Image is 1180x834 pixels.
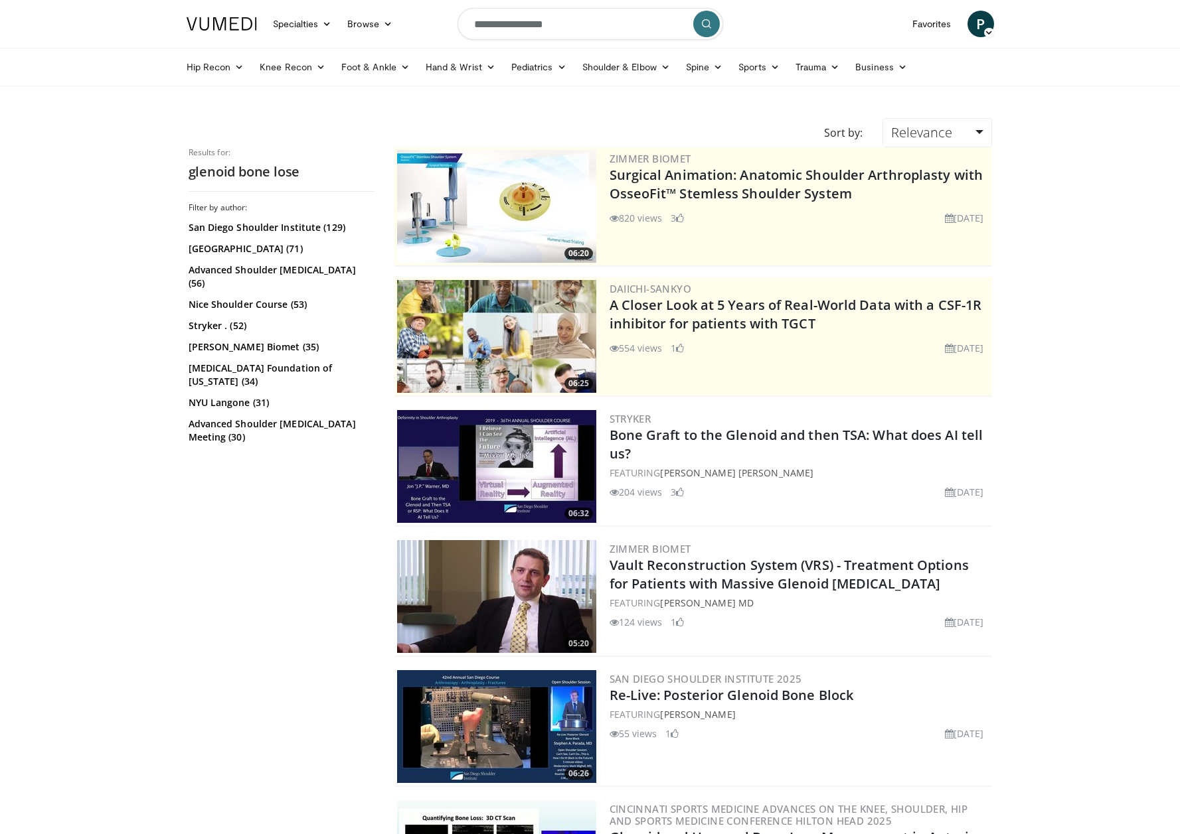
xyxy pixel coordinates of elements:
[610,686,854,704] a: Re-Live: Posterior Glenoid Bone Block
[189,202,375,213] h3: Filter by author:
[610,426,983,462] a: Bone Graft to the Glenoid and then TSA: What does AI tell us?
[945,211,984,225] li: [DATE]
[610,802,968,827] a: Cincinnati Sports Medicine Advances on the Knee, Shoulder, Hip and Sports Medicine Conference Hil...
[189,362,371,388] a: [MEDICAL_DATA] Foundation of [US_STATE] (34)
[610,556,969,592] a: Vault Reconstruction System (VRS) - Treatment Options for Patients with Massive Glenoid [MEDICAL_...
[660,466,813,479] a: [PERSON_NAME] [PERSON_NAME]
[610,542,691,555] a: Zimmer Biomet
[610,166,983,202] a: Surgical Animation: Anatomic Shoulder Arthroplasty with OsseoFit™ Stemless Shoulder System
[265,11,340,37] a: Specialties
[665,727,679,740] li: 1
[610,211,663,225] li: 820 views
[564,638,593,650] span: 05:20
[610,485,663,499] li: 204 views
[671,341,684,355] li: 1
[883,118,991,147] a: Relevance
[187,17,257,31] img: VuMedi Logo
[564,508,593,520] span: 06:32
[397,540,596,653] img: dddcf969-c2c0-4767-989d-a0e8846c36ad.300x170_q85_crop-smart_upscale.jpg
[252,54,333,80] a: Knee Recon
[891,123,952,141] span: Relevance
[179,54,252,80] a: Hip Recon
[339,11,400,37] a: Browse
[610,727,657,740] li: 55 views
[189,242,371,255] a: [GEOGRAPHIC_DATA] (71)
[610,466,989,480] div: FEATURING
[397,280,596,393] a: 06:25
[458,8,723,40] input: Search topics, interventions
[189,340,371,354] a: [PERSON_NAME] Biomet (35)
[847,54,915,80] a: Business
[189,417,371,444] a: Advanced Shoulder [MEDICAL_DATA] Meeting (30)
[610,707,989,721] div: FEATURING
[397,280,596,393] img: 93c22cae-14d1-47f0-9e4a-a244e824b022.png.300x170_q85_crop-smart_upscale.jpg
[660,708,735,721] a: [PERSON_NAME]
[189,163,375,180] h2: glenoid bone lose
[610,341,663,355] li: 554 views
[610,296,982,332] a: A Closer Look at 5 Years of Real-World Data with a CSF-1R inhibitor for patients with TGCT
[968,11,994,37] a: P
[788,54,848,80] a: Trauma
[564,378,593,389] span: 06:25
[610,412,651,425] a: Stryker
[610,615,663,629] li: 124 views
[397,540,596,653] a: 05:20
[418,54,503,80] a: Hand & Wrist
[945,485,984,499] li: [DATE]
[397,410,596,523] img: 2fe98b9b-57e2-46a3-a8ae-c8f1b1498471.300x170_q85_crop-smart_upscale.jpg
[189,263,371,290] a: Advanced Shoulder [MEDICAL_DATA] (56)
[814,118,873,147] div: Sort by:
[189,298,371,311] a: Nice Shoulder Course (53)
[610,282,692,295] a: Daiichi-Sankyo
[610,672,802,685] a: San Diego Shoulder Institute 2025
[189,396,371,409] a: NYU Langone (31)
[397,410,596,523] a: 06:32
[564,768,593,780] span: 06:26
[574,54,678,80] a: Shoulder & Elbow
[610,596,989,610] div: FEATURING
[397,670,596,783] a: 06:26
[189,319,371,332] a: Stryker . (52)
[730,54,788,80] a: Sports
[945,615,984,629] li: [DATE]
[189,147,375,158] p: Results for:
[671,615,684,629] li: 1
[397,670,596,783] img: 2e59e29d-bdcc-4baf-8fb4-1dabf10cfd0e.300x170_q85_crop-smart_upscale.jpg
[660,596,754,609] a: [PERSON_NAME] MD
[671,211,684,225] li: 3
[503,54,574,80] a: Pediatrics
[397,150,596,263] img: 84e7f812-2061-4fff-86f6-cdff29f66ef4.300x170_q85_crop-smart_upscale.jpg
[945,341,984,355] li: [DATE]
[678,54,730,80] a: Spine
[610,152,691,165] a: Zimmer Biomet
[333,54,418,80] a: Foot & Ankle
[671,485,684,499] li: 3
[945,727,984,740] li: [DATE]
[397,150,596,263] a: 06:20
[564,247,593,259] span: 06:20
[189,221,371,234] a: San Diego Shoulder Institute (129)
[904,11,960,37] a: Favorites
